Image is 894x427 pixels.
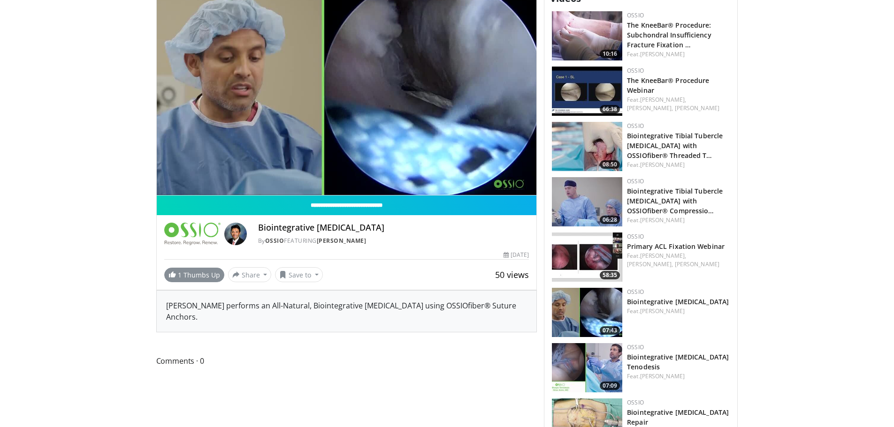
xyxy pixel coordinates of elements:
[600,105,620,113] span: 66:38
[640,96,686,104] a: [PERSON_NAME],
[600,271,620,279] span: 58:35
[552,177,622,226] img: 2fac5f83-3fa8-46d6-96c1-ffb83ee82a09.150x105_q85_crop-smart_upscale.jpg
[258,223,529,233] h4: Biointegrative [MEDICAL_DATA]
[675,104,719,112] a: [PERSON_NAME]
[627,408,729,427] a: Biointegrative [MEDICAL_DATA] Repair
[552,343,622,392] img: f54b0be7-13b6-4977-9a5b-cecc55ea2090.150x105_q85_crop-smart_upscale.jpg
[627,161,730,169] div: Feat.
[627,307,730,315] div: Feat.
[600,326,620,335] span: 07:43
[552,11,622,60] a: 10:16
[627,260,673,268] a: [PERSON_NAME],
[265,237,284,245] a: OSSIO
[640,50,685,58] a: [PERSON_NAME]
[275,267,323,282] button: Save to
[552,288,622,337] img: 3fbd5ba4-9555-46dd-8132-c1644086e4f5.150x105_q85_crop-smart_upscale.jpg
[627,252,730,269] div: Feat.
[228,267,272,282] button: Share
[640,216,685,224] a: [PERSON_NAME]
[627,232,644,240] a: OSSIO
[552,122,622,171] a: 08:50
[627,372,730,381] div: Feat.
[600,50,620,58] span: 10:16
[552,122,622,171] img: 14934b67-7d06-479f-8b24-1e3c477188f5.150x105_q85_crop-smart_upscale.jpg
[552,343,622,392] a: 07:09
[627,104,673,112] a: [PERSON_NAME],
[627,288,644,296] a: OSSIO
[224,223,247,245] img: Avatar
[157,291,537,332] div: [PERSON_NAME] performs an All-Natural, Biointegrative [MEDICAL_DATA] using OSSIOfiber® Suture Anc...
[627,50,730,59] div: Feat.
[627,343,644,351] a: OSSIO
[640,307,685,315] a: [PERSON_NAME]
[627,11,644,19] a: OSSIO
[552,67,622,116] a: 66:38
[640,372,685,380] a: [PERSON_NAME]
[495,269,529,280] span: 50 views
[552,232,622,282] img: 260ca433-3e9d-49fb-8f61-f00fa1ab23ce.150x105_q85_crop-smart_upscale.jpg
[627,67,644,75] a: OSSIO
[164,268,224,282] a: 1 Thumbs Up
[552,11,622,60] img: c7fa0e63-843a-41fb-b12c-ba711dda1bcc.150x105_q85_crop-smart_upscale.jpg
[178,270,182,279] span: 1
[552,177,622,226] a: 06:28
[640,161,685,169] a: [PERSON_NAME]
[552,288,622,337] a: 07:43
[627,242,725,251] a: Primary ACL Fixation Webinar
[627,122,644,130] a: OSSIO
[627,216,730,225] div: Feat.
[627,297,729,306] a: Biointegrative [MEDICAL_DATA]
[640,252,686,260] a: [PERSON_NAME],
[627,177,644,185] a: OSSIO
[627,398,644,406] a: OSSIO
[627,96,730,112] div: Feat.
[317,237,367,245] a: [PERSON_NAME]
[627,131,723,160] a: Biointegrative Tibial Tubercle [MEDICAL_DATA] with OSSIOfiber® Threaded T…
[552,232,622,282] a: 58:35
[627,352,729,371] a: Biointegrative [MEDICAL_DATA] Tenodesis
[627,21,711,49] a: The KneeBar® Procedure: Subchondral Insufficiency Fracture Fixation …
[627,187,723,215] a: Biointegrative Tibial Tubercle [MEDICAL_DATA] with OSSIOfiber® Compressio…
[504,251,529,259] div: [DATE]
[600,216,620,224] span: 06:28
[552,67,622,116] img: fc62288f-2adf-48f5-a98b-740dd39a21f3.150x105_q85_crop-smart_upscale.jpg
[627,76,709,95] a: The KneeBar® Procedure Webinar
[258,237,529,245] div: By FEATURING
[600,160,620,169] span: 08:50
[675,260,719,268] a: [PERSON_NAME]
[156,355,537,367] span: Comments 0
[164,223,221,245] img: OSSIO
[600,382,620,390] span: 07:09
